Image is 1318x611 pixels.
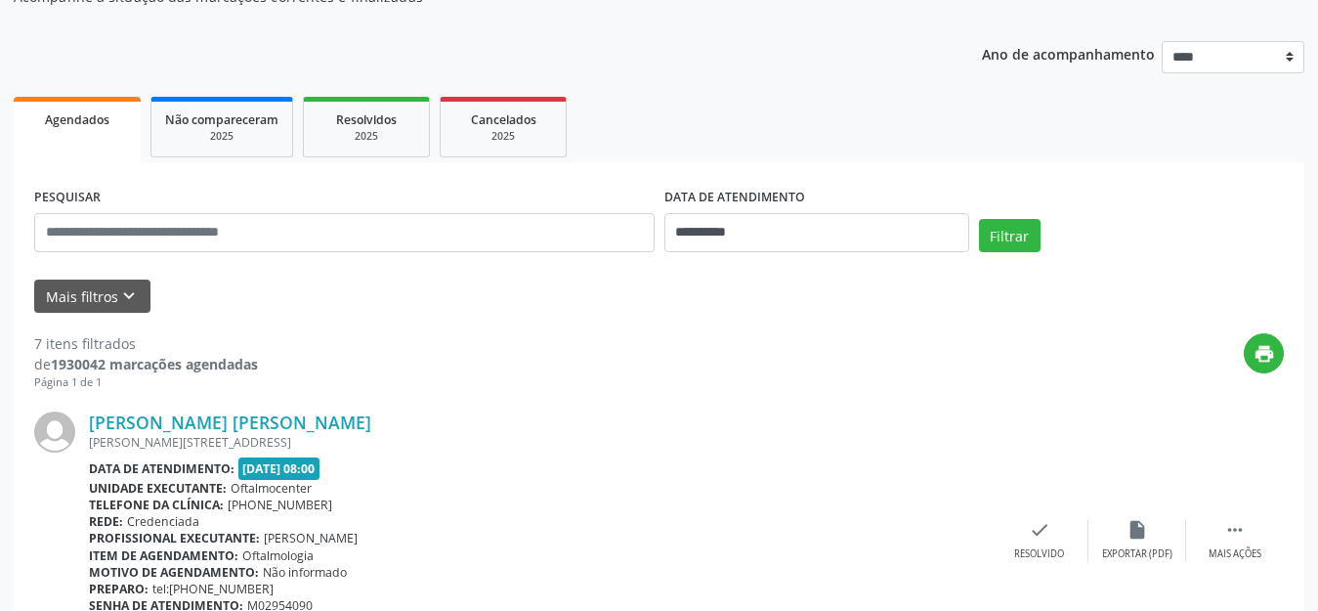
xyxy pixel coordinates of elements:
[336,111,397,128] span: Resolvidos
[231,480,312,497] span: Oftalmocenter
[89,530,260,546] b: Profissional executante:
[1127,519,1148,541] i: insert_drive_file
[1244,333,1284,373] button: print
[264,530,358,546] span: [PERSON_NAME]
[1029,519,1050,541] i: check
[1254,343,1275,365] i: print
[89,434,991,451] div: [PERSON_NAME][STREET_ADDRESS]
[318,129,415,144] div: 2025
[34,374,258,391] div: Página 1 de 1
[45,111,109,128] span: Agendados
[89,547,238,564] b: Item de agendamento:
[238,458,320,480] span: [DATE] 08:00
[1224,519,1246,541] i: 
[89,460,234,477] b: Data de atendimento:
[165,129,278,144] div: 2025
[228,497,332,513] span: [PHONE_NUMBER]
[89,513,123,530] b: Rede:
[664,183,805,213] label: DATA DE ATENDIMENTO
[34,354,258,374] div: de
[34,412,75,453] img: img
[89,480,227,497] b: Unidade executante:
[34,183,101,213] label: PESQUISAR
[982,41,1155,65] p: Ano de acompanhamento
[1102,547,1172,561] div: Exportar (PDF)
[1014,547,1064,561] div: Resolvido
[152,581,274,597] span: tel:[PHONE_NUMBER]
[242,547,314,564] span: Oftalmologia
[471,111,536,128] span: Cancelados
[51,355,258,373] strong: 1930042 marcações agendadas
[89,564,259,581] b: Motivo de agendamento:
[34,280,150,314] button: Mais filtroskeyboard_arrow_down
[1209,547,1261,561] div: Mais ações
[165,111,278,128] span: Não compareceram
[979,219,1041,252] button: Filtrar
[89,497,224,513] b: Telefone da clínica:
[263,564,347,581] span: Não informado
[118,285,140,307] i: keyboard_arrow_down
[89,412,371,433] a: [PERSON_NAME] [PERSON_NAME]
[454,129,552,144] div: 2025
[127,513,199,530] span: Credenciada
[34,333,258,354] div: 7 itens filtrados
[89,581,149,597] b: Preparo:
